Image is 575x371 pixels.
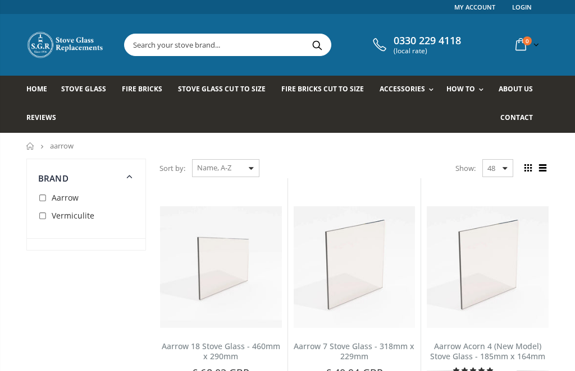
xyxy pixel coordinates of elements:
[446,84,475,94] span: How To
[52,210,94,221] span: Vermiculite
[281,76,372,104] a: Fire Bricks Cut To Size
[500,113,533,122] span: Contact
[50,141,74,151] span: aarrow
[500,104,541,133] a: Contact
[511,34,541,55] a: 0
[38,173,69,184] span: Brand
[162,341,280,362] a: Aarrow 18 Stove Glass - 460mm x 290mm
[304,34,330,55] button: Search
[294,341,414,362] a: Aarrow 7 Stove Glass - 318mm x 229mm
[52,192,79,203] span: Aarrow
[536,162,549,174] span: List view
[122,84,162,94] span: Fire Bricks
[499,84,533,94] span: About us
[122,76,171,104] a: Fire Bricks
[26,104,65,133] a: Reviews
[26,142,35,150] a: Home
[522,162,534,174] span: Grid view
[380,76,439,104] a: Accessories
[61,76,115,104] a: Stove Glass
[125,34,434,55] input: Search your stove brand...
[159,159,185,178] span: Sort by:
[26,84,47,94] span: Home
[61,84,106,94] span: Stove Glass
[294,206,416,328] img: Aarrow 7 Stove Glass
[523,36,532,45] span: 0
[178,84,265,94] span: Stove Glass Cut To Size
[26,113,56,122] span: Reviews
[430,341,545,362] a: Aarrow Acorn 4 (New Model) Stove Glass - 185mm x 164mm
[26,31,105,59] img: Stove Glass Replacement
[446,76,489,104] a: How To
[26,76,56,104] a: Home
[427,206,549,328] img: Aarrow Acorn 4 New Model Stove Glass
[178,76,273,104] a: Stove Glass Cut To Size
[160,206,282,328] img: Aarrow 18 Stove Glass
[499,76,541,104] a: About us
[380,84,425,94] span: Accessories
[281,84,364,94] span: Fire Bricks Cut To Size
[455,159,476,177] span: Show:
